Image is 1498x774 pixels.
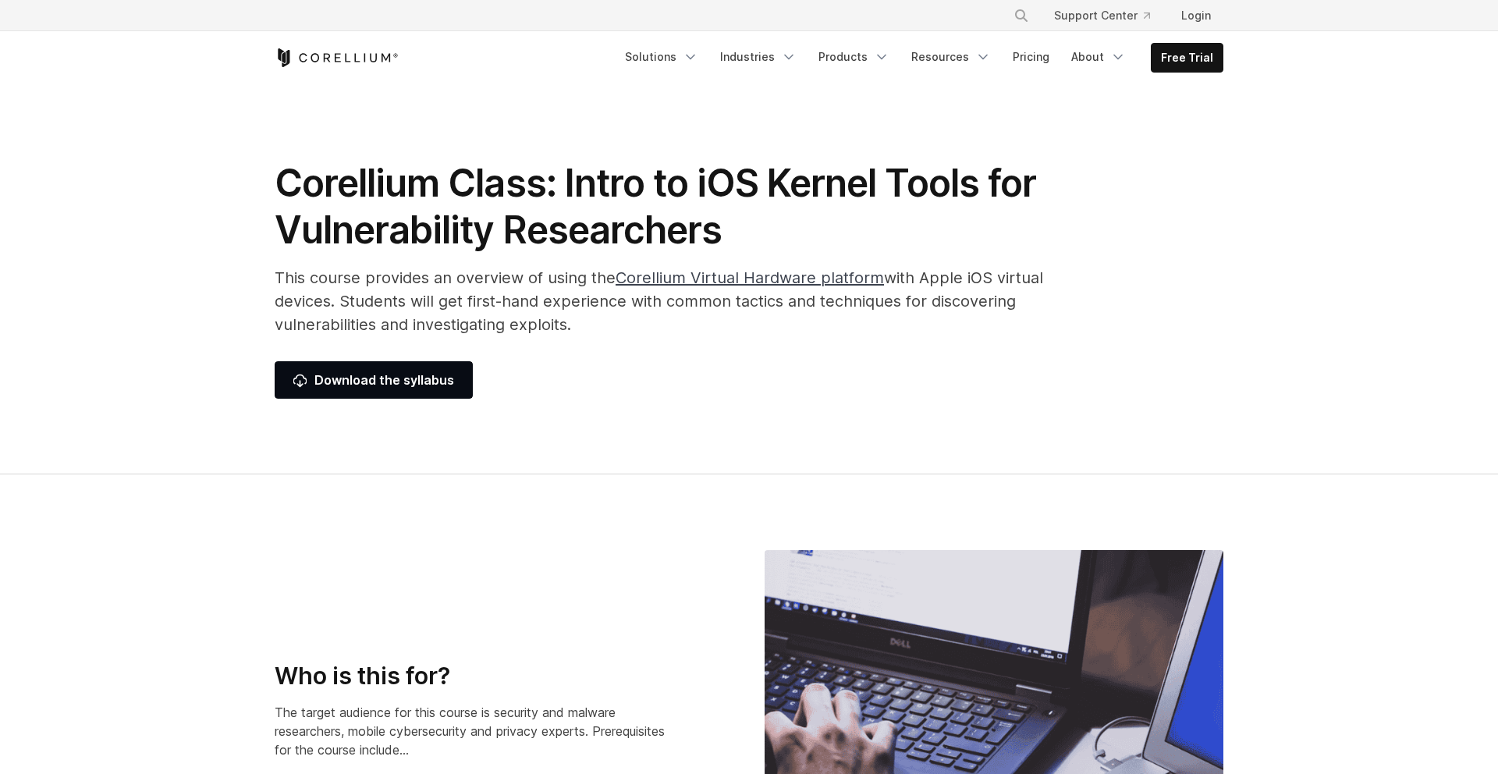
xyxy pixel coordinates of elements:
[275,703,674,759] p: The target audience for this course is security and malware researchers, mobile cybersecurity and...
[293,371,454,389] span: Download the syllabus
[809,43,899,71] a: Products
[1007,2,1035,30] button: Search
[616,43,708,71] a: Solutions
[1042,2,1163,30] a: Support Center
[1062,43,1135,71] a: About
[711,43,806,71] a: Industries
[275,48,399,67] a: Corellium Home
[1169,2,1223,30] a: Login
[1152,44,1223,72] a: Free Trial
[616,43,1223,73] div: Navigation Menu
[995,2,1223,30] div: Navigation Menu
[1003,43,1059,71] a: Pricing
[902,43,1000,71] a: Resources
[275,266,1055,336] p: This course provides an overview of using the with Apple iOS virtual devices. Students will get f...
[275,160,1055,254] h1: Corellium Class: Intro to iOS Kernel Tools for Vulnerability Researchers
[275,662,674,691] h3: Who is this for?
[275,361,473,399] a: Download the syllabus
[616,268,884,287] a: Corellium Virtual Hardware platform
